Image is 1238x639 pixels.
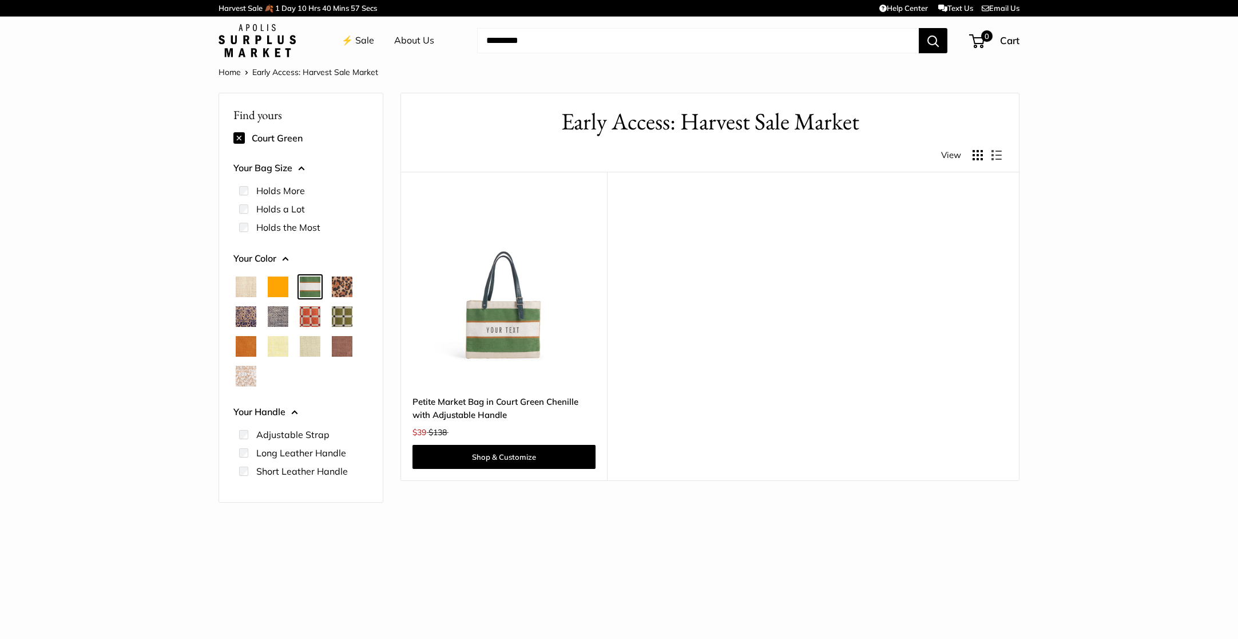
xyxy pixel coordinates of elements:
span: 40 [322,3,331,13]
span: $138 [428,427,447,437]
span: 1 [275,3,280,13]
label: Short Leather Handle [256,464,348,478]
nav: Breadcrumb [219,65,378,80]
label: Adjustable Strap [256,428,330,441]
label: Holds the Most [256,220,320,234]
a: description_Our very first Chenille-Jute Market bagdescription_Adjustable Handles for whatever mo... [412,200,596,384]
button: Cheetah [332,277,352,297]
a: Text Us [938,3,973,13]
label: Long Leather Handle [256,446,346,460]
span: 10 [297,3,307,13]
button: Cognac [236,336,256,357]
button: Daisy [268,336,288,357]
p: Find yours [233,104,368,126]
h1: Early Access: Harvest Sale Market [418,105,1002,139]
span: 57 [351,3,360,13]
span: Day [281,3,296,13]
button: Mustang [332,336,352,357]
label: Holds a Lot [256,202,305,216]
input: Search... [477,28,919,53]
span: Early Access: Harvest Sale Market [252,67,378,77]
a: Help Center [879,3,928,13]
a: Shop & Customize [412,445,596,469]
button: Display products as grid [973,150,983,160]
span: Secs [362,3,377,13]
span: 0 [981,30,993,42]
label: Holds More [256,184,305,198]
button: White Porcelain [236,366,256,386]
img: description_Our very first Chenille-Jute Market bag [412,200,596,384]
a: Petite Market Bag in Court Green Chenille with Adjustable Handle [412,395,596,422]
button: Orange [268,277,288,297]
a: 0 Cart [970,31,1019,50]
button: Chenille Window Brick [300,306,320,327]
button: Natural [236,277,256,297]
button: Your Bag Size [233,160,368,177]
a: About Us [394,32,434,49]
span: Cart [1000,34,1019,46]
button: Mint Sorbet [300,336,320,357]
span: View [941,147,961,163]
button: Your Handle [233,404,368,421]
a: Home [219,67,241,77]
button: Your Color [233,250,368,267]
button: Chenille Window Sage [332,306,352,327]
span: Mins [333,3,349,13]
button: Chambray [268,306,288,327]
button: Display products as list [991,150,1002,160]
a: Email Us [982,3,1019,13]
button: Court Green [300,277,320,297]
a: ⚡️ Sale [342,32,374,49]
div: Court Green [233,129,368,147]
button: Search [919,28,947,53]
span: $39 [412,427,426,437]
button: Blue Porcelain [236,306,256,327]
span: Hrs [308,3,320,13]
img: Apolis: Surplus Market [219,24,296,57]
